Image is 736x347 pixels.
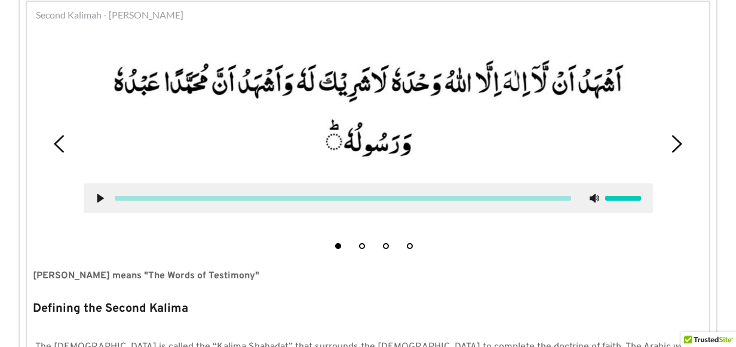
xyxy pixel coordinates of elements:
button: 1 of 4 [335,243,341,249]
button: 2 of 4 [359,243,365,249]
button: 3 of 4 [383,243,389,249]
button: 4 of 4 [407,243,413,249]
strong: Defining the Second Kalima [33,301,188,317]
span: Second Kalimah - [PERSON_NAME] [36,8,183,22]
strong: [PERSON_NAME] means "The Words of Testimony" [33,270,259,282]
